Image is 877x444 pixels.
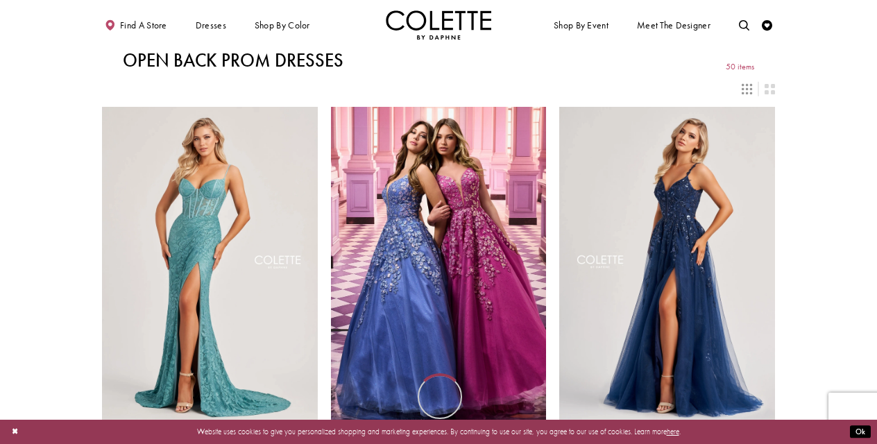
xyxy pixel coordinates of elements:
[6,422,24,441] button: Close Dialog
[102,107,318,420] a: Visit Colette by Daphne Style No. CL8405 Page
[76,425,801,438] p: Website uses cookies to give you personalized shopping and marketing experiences. By continuing t...
[637,20,710,31] span: Meet the designer
[554,20,608,31] span: Shop By Event
[193,10,229,40] span: Dresses
[559,107,775,420] a: Visit Colette by Daphne Style No. CL8060 Page
[255,20,310,31] span: Shop by color
[252,10,312,40] span: Shop by color
[196,20,226,31] span: Dresses
[123,50,343,71] h1: Open Back Prom Dresses
[120,20,167,31] span: Find a store
[726,62,754,71] span: 50 items
[736,10,752,40] a: Toggle search
[634,10,713,40] a: Meet the designer
[551,10,611,40] span: Shop By Event
[386,10,491,40] img: Colette by Daphne
[667,427,679,436] a: here
[850,425,871,438] button: Submit Dialog
[386,10,491,40] a: Visit Home Page
[102,10,169,40] a: Find a store
[96,77,781,100] div: Layout Controls
[759,10,775,40] a: Check Wishlist
[331,107,547,420] a: Visit Colette by Daphne Style No. CL8420 Page
[742,84,752,94] span: Switch layout to 3 columns
[765,84,775,94] span: Switch layout to 2 columns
